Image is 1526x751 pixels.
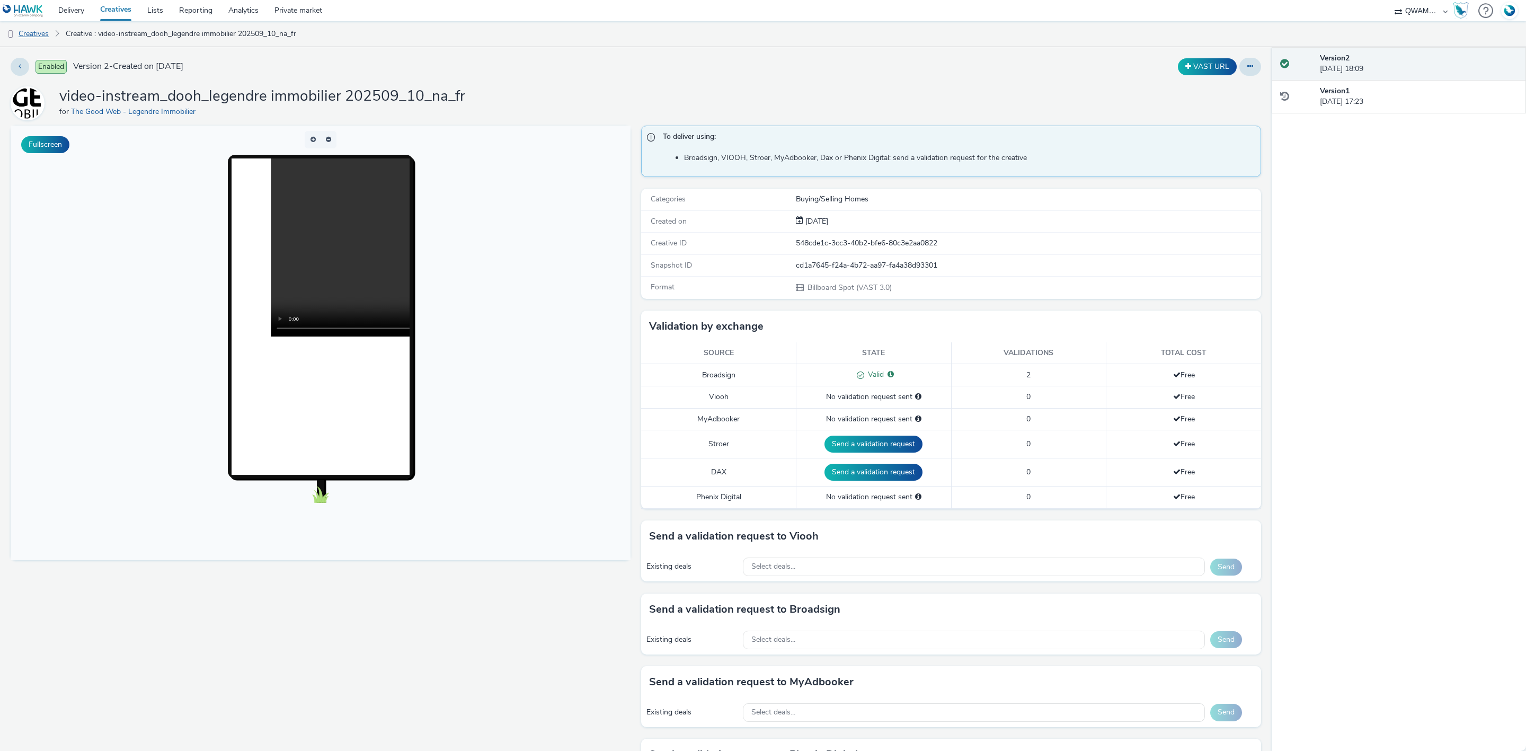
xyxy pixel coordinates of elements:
[651,194,686,204] span: Categories
[1320,53,1350,63] strong: Version 2
[915,492,921,502] div: Please select a deal below and click on Send to send a validation request to Phenix Digital.
[649,319,764,334] h3: Validation by exchange
[649,602,840,617] h3: Send a validation request to Broadsign
[1106,342,1262,364] th: Total cost
[1026,370,1031,380] span: 2
[1173,370,1195,380] span: Free
[796,342,952,364] th: State
[3,4,43,17] img: undefined Logo
[1173,439,1195,449] span: Free
[651,282,675,292] span: Format
[1026,392,1031,402] span: 0
[651,238,687,248] span: Creative ID
[796,260,1260,271] div: cd1a7645-f24a-4b72-aa97-fa4a38d93301
[1453,2,1469,19] img: Hawk Academy
[915,392,921,402] div: Please select a deal below and click on Send to send a validation request to Viooh.
[751,635,795,644] span: Select deals...
[641,364,796,386] td: Broadsign
[803,216,828,226] span: [DATE]
[21,136,69,153] button: Fullscreen
[796,194,1260,205] div: Buying/Selling Homes
[641,487,796,508] td: Phenix Digital
[1453,2,1473,19] a: Hawk Academy
[802,492,946,502] div: No validation request sent
[1210,704,1242,721] button: Send
[951,342,1106,364] th: Validations
[59,86,465,107] h1: video-instream_dooh_legendre immobilier 202509_10_na_fr
[5,29,16,40] img: dooh
[73,60,183,73] span: Version 2 - Created on [DATE]
[864,369,884,379] span: Valid
[915,414,921,425] div: Please select a deal below and click on Send to send a validation request to MyAdbooker.
[651,216,687,226] span: Created on
[1175,58,1239,75] div: Duplicate the creative as a VAST URL
[1026,492,1031,502] span: 0
[1210,559,1242,576] button: Send
[803,216,828,227] div: Creation 26 August 2025, 17:23
[646,707,738,718] div: Existing deals
[646,634,738,645] div: Existing deals
[824,436,922,453] button: Send a validation request
[1210,631,1242,648] button: Send
[1026,414,1031,424] span: 0
[71,107,200,117] a: The Good Web - Legendre Immobilier
[1026,467,1031,477] span: 0
[1320,86,1350,96] strong: Version 1
[36,60,67,74] span: Enabled
[649,528,819,544] h3: Send a validation request to Viooh
[1178,58,1237,75] button: VAST URL
[641,458,796,487] td: DAX
[824,464,922,481] button: Send a validation request
[646,561,738,572] div: Existing deals
[12,88,43,119] img: The Good Web - Legendre Immobilier
[796,238,1260,249] div: 548cde1c-3cc3-40b2-bfe6-80c3e2aa0822
[1173,492,1195,502] span: Free
[59,107,71,117] span: for
[651,260,692,270] span: Snapshot ID
[649,674,854,690] h3: Send a validation request to MyAdbooker
[802,414,946,425] div: No validation request sent
[751,708,795,717] span: Select deals...
[1320,86,1518,108] div: [DATE] 17:23
[11,98,49,108] a: The Good Web - Legendre Immobilier
[802,392,946,402] div: No validation request sent
[641,430,796,458] td: Stroer
[1502,3,1518,19] img: Account FR
[641,408,796,430] td: MyAdbooker
[1026,439,1031,449] span: 0
[806,282,892,293] span: Billboard Spot (VAST 3.0)
[60,21,301,47] a: Creative : video-instream_dooh_legendre immobilier 202509_10_na_fr
[1320,53,1518,75] div: [DATE] 18:09
[663,131,1250,145] span: To deliver using:
[1173,467,1195,477] span: Free
[641,386,796,408] td: Viooh
[751,562,795,571] span: Select deals...
[1173,392,1195,402] span: Free
[684,153,1255,163] li: Broadsign, VIOOH, Stroer, MyAdbooker, Dax or Phenix Digital: send a validation request for the cr...
[1173,414,1195,424] span: Free
[641,342,796,364] th: Source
